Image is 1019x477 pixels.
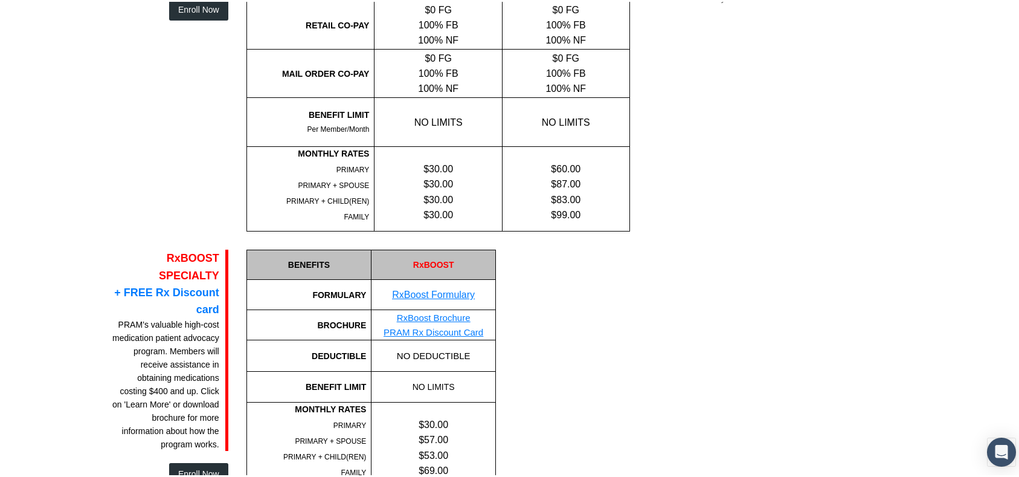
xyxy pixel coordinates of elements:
div: $30.00 [374,175,502,190]
a: PRAM Rx Discount Card [384,325,483,336]
div: $53.00 [371,446,495,461]
span: Per Member/Month [307,123,370,132]
div: 100% FB [374,16,502,31]
div: $69.00 [371,461,495,476]
a: RxBoost Brochure [397,311,471,321]
div: $0 FG [374,1,502,16]
span: PRIMARY + SPOUSE [298,180,369,188]
div: 100% FB [374,64,502,79]
div: MONTHLY RATES [247,401,367,414]
div: Open Intercom Messenger [987,436,1016,465]
div: $99.00 [503,206,629,221]
div: 100% FB [503,64,629,79]
div: BROCHURE [246,308,371,339]
div: $87.00 [503,175,629,190]
div: NO LIMITS [374,96,502,144]
div: $0 FG [374,49,502,64]
span: PRIMARY [333,420,366,428]
div: RxBOOST [371,248,495,278]
div: $30.00 [371,415,495,430]
span: PRIMARY + CHILD(REN) [286,195,369,204]
div: $83.00 [503,190,629,206]
div: $0 FG [503,1,629,16]
div: FORMULARY [246,278,371,308]
span: FAMILY [344,211,370,219]
div: $30.00 [374,160,502,175]
div: PRAM’s valuable high-cost medication patient advocacy program. Members will receive assistance in... [112,316,219,449]
div: $60.00 [503,160,629,175]
div: $30.00 [374,190,502,206]
div: RxBOOST SPECIALTY [112,248,219,316]
div: DEDUCTIBLE [247,348,367,361]
div: NO DEDUCTIBLE [371,339,495,369]
span: FAMILY [341,467,367,475]
div: BENEFIT LIMIT [247,106,370,120]
div: $0 FG [503,49,629,64]
div: 100% NF [374,31,502,46]
span: + FREE Rx Discount card [114,285,219,314]
span: PRIMARY + CHILD(REN) [283,451,366,459]
div: $30.00 [374,206,502,221]
span: PRIMARY + SPOUSE [295,435,366,444]
div: 100% NF [374,79,502,94]
div: $57.00 [371,430,495,446]
div: 100% NF [503,79,629,94]
div: 100% FB [503,16,629,31]
div: RETAIL CO-PAY [247,17,370,30]
span: PRIMARY [336,164,369,172]
div: 100% NF [503,31,629,46]
div: NO LIMITS [502,96,629,144]
div: BENEFIT LIMIT [247,378,367,392]
div: BENEFITS [246,248,371,278]
a: RxBoost Formulary [392,288,475,298]
div: NO LIMITS [371,370,495,400]
div: MAIL ORDER CO-PAY [247,65,370,79]
div: MONTHLY RATES [247,145,370,158]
